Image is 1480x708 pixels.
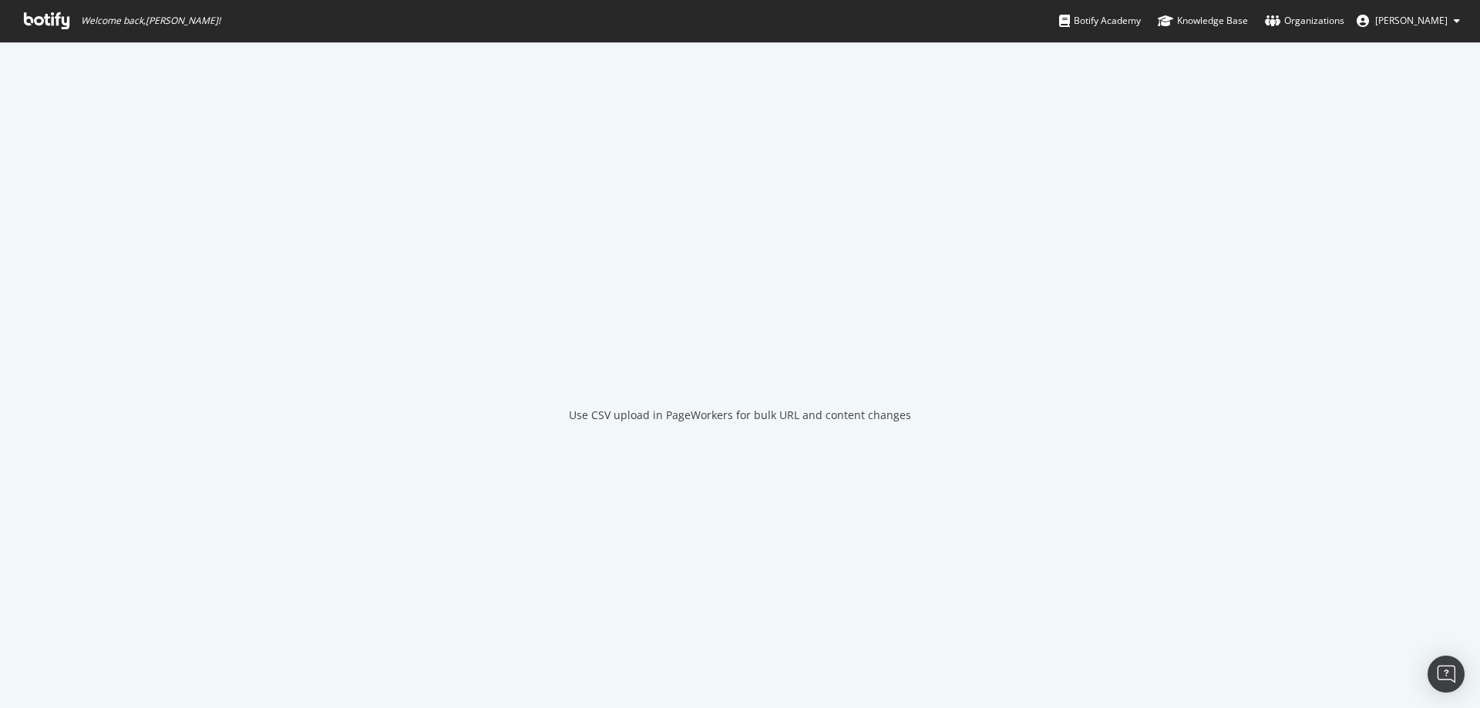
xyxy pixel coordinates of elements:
[1344,8,1472,33] button: [PERSON_NAME]
[1375,14,1448,27] span: Axel Roth
[81,15,220,27] span: Welcome back, [PERSON_NAME] !
[684,327,795,383] div: animation
[1158,13,1248,29] div: Knowledge Base
[1265,13,1344,29] div: Organizations
[1428,656,1465,693] div: Open Intercom Messenger
[1059,13,1141,29] div: Botify Academy
[569,408,911,423] div: Use CSV upload in PageWorkers for bulk URL and content changes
